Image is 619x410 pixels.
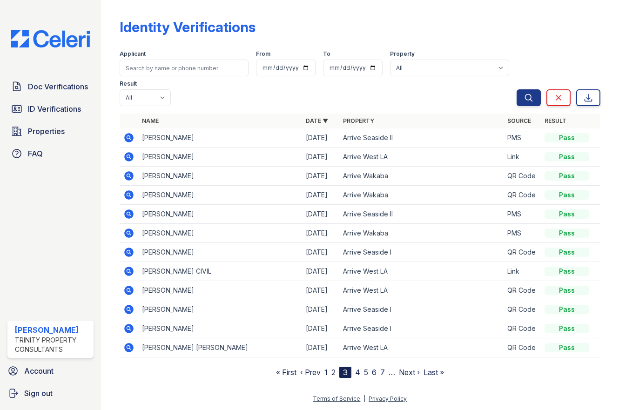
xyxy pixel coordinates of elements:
[302,281,339,300] td: [DATE]
[545,117,566,124] a: Result
[504,167,541,186] td: QR Code
[504,281,541,300] td: QR Code
[380,368,385,377] a: 7
[28,81,88,92] span: Doc Verifications
[390,50,415,58] label: Property
[545,267,589,276] div: Pass
[138,148,303,167] td: [PERSON_NAME]
[339,167,504,186] td: Arrive Wakaba
[504,338,541,357] td: QR Code
[138,224,303,243] td: [PERSON_NAME]
[120,80,137,87] label: Result
[339,300,504,319] td: Arrive Seaside I
[545,248,589,257] div: Pass
[504,319,541,338] td: QR Code
[4,362,97,380] a: Account
[138,243,303,262] td: [PERSON_NAME]
[120,19,256,35] div: Identity Verifications
[302,319,339,338] td: [DATE]
[545,171,589,181] div: Pass
[7,144,94,163] a: FAQ
[302,262,339,281] td: [DATE]
[339,319,504,338] td: Arrive Seaside I
[24,388,53,399] span: Sign out
[138,205,303,224] td: [PERSON_NAME]
[331,368,336,377] a: 2
[302,224,339,243] td: [DATE]
[507,117,531,124] a: Source
[306,117,328,124] a: Date ▼
[302,148,339,167] td: [DATE]
[28,126,65,137] span: Properties
[302,243,339,262] td: [DATE]
[302,205,339,224] td: [DATE]
[545,286,589,295] div: Pass
[339,148,504,167] td: Arrive West LA
[545,133,589,142] div: Pass
[324,368,328,377] a: 1
[4,384,97,403] a: Sign out
[7,122,94,141] a: Properties
[545,229,589,238] div: Pass
[24,365,54,376] span: Account
[339,186,504,205] td: Arrive Wakaba
[302,186,339,205] td: [DATE]
[28,103,81,114] span: ID Verifications
[339,224,504,243] td: Arrive Wakaba
[504,262,541,281] td: Link
[339,367,351,378] div: 3
[389,367,395,378] span: …
[7,77,94,96] a: Doc Verifications
[120,60,249,76] input: Search by name or phone number
[138,186,303,205] td: [PERSON_NAME]
[138,319,303,338] td: [PERSON_NAME]
[504,300,541,319] td: QR Code
[424,368,444,377] a: Last »
[15,324,90,336] div: [PERSON_NAME]
[343,117,374,124] a: Property
[363,395,365,402] div: |
[138,300,303,319] td: [PERSON_NAME]
[339,205,504,224] td: Arrive Seaside II
[138,281,303,300] td: [PERSON_NAME]
[256,50,270,58] label: From
[138,262,303,281] td: [PERSON_NAME] CIVIL
[300,368,321,377] a: ‹ Prev
[364,368,368,377] a: 5
[323,50,330,58] label: To
[339,262,504,281] td: Arrive West LA
[369,395,407,402] a: Privacy Policy
[504,224,541,243] td: PMS
[339,281,504,300] td: Arrive West LA
[545,209,589,219] div: Pass
[339,243,504,262] td: Arrive Seaside I
[120,50,146,58] label: Applicant
[545,343,589,352] div: Pass
[302,128,339,148] td: [DATE]
[339,338,504,357] td: Arrive West LA
[138,128,303,148] td: [PERSON_NAME]
[302,338,339,357] td: [DATE]
[28,148,43,159] span: FAQ
[504,128,541,148] td: PMS
[142,117,159,124] a: Name
[313,395,360,402] a: Terms of Service
[504,243,541,262] td: QR Code
[339,128,504,148] td: Arrive Seaside II
[545,152,589,161] div: Pass
[399,368,420,377] a: Next ›
[4,30,97,47] img: CE_Logo_Blue-a8612792a0a2168367f1c8372b55b34899dd931a85d93a1a3d3e32e68fde9ad4.png
[15,336,90,354] div: Trinity Property Consultants
[302,300,339,319] td: [DATE]
[545,190,589,200] div: Pass
[138,167,303,186] td: [PERSON_NAME]
[545,305,589,314] div: Pass
[7,100,94,118] a: ID Verifications
[504,148,541,167] td: Link
[372,368,377,377] a: 6
[355,368,360,377] a: 4
[504,205,541,224] td: PMS
[504,186,541,205] td: QR Code
[138,338,303,357] td: [PERSON_NAME] [PERSON_NAME]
